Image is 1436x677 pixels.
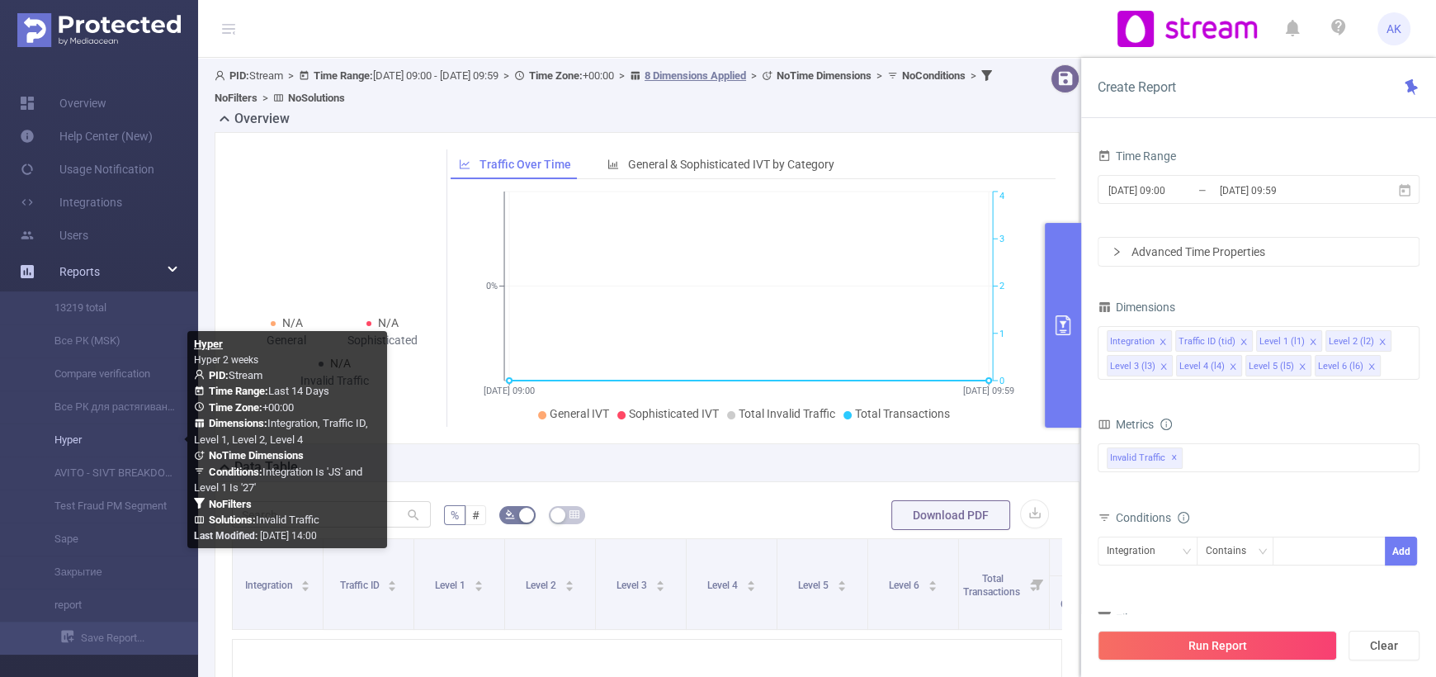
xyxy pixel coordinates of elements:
[1107,355,1173,376] li: Level 3 (l3)
[569,509,579,519] i: icon: table
[746,585,755,589] i: icon: caret-down
[33,556,178,589] a: Закрытие
[234,109,290,129] h2: Overview
[999,192,1004,202] tspan: 4
[902,69,966,82] b: No Conditions
[1159,338,1167,348] i: icon: close
[1107,537,1167,565] div: Integration
[1179,356,1225,377] div: Level 4 (l4)
[209,449,304,462] b: No Time Dimensions
[963,573,1023,598] span: Total Transactions
[1178,512,1189,523] i: icon: info-circle
[855,407,950,420] span: Total Transactions
[388,585,397,589] i: icon: caret-down
[999,234,1004,244] tspan: 3
[474,578,484,588] div: Sort
[1309,338,1317,348] i: icon: close
[1315,355,1381,376] li: Level 6 (l6)
[963,386,1014,396] tspan: [DATE] 09:59
[1298,362,1306,372] i: icon: close
[1060,585,1094,623] span: Total General IVT
[1171,448,1178,468] span: ✕
[629,407,719,420] span: Sophisticated IVT
[194,369,209,380] i: icon: user
[1386,12,1401,45] span: AK
[498,69,514,82] span: >
[194,417,368,446] span: Integration, Traffic ID, Level 1, Level 2, Level 4
[209,369,229,381] b: PID:
[746,578,755,583] i: icon: caret-up
[1112,247,1122,257] i: icon: right
[33,291,178,324] a: 13219 total
[564,578,574,583] i: icon: caret-up
[655,578,664,583] i: icon: caret-up
[20,186,122,219] a: Integrations
[314,69,373,82] b: Time Range:
[550,407,609,420] span: General IVT
[1206,537,1258,565] div: Contains
[20,87,106,120] a: Overview
[474,585,483,589] i: icon: caret-down
[777,69,872,82] b: No Time Dimensions
[245,580,295,591] span: Integration
[1245,355,1311,376] li: Level 5 (l5)
[1160,362,1168,372] i: icon: close
[33,357,178,391] a: Compare verification
[628,158,834,171] span: General & Sophisticated IVT by Category
[1160,419,1172,430] i: icon: info-circle
[739,407,835,420] span: Total Invalid Traffic
[1229,362,1237,372] i: icon: close
[655,585,664,589] i: icon: caret-down
[1368,362,1376,372] i: icon: close
[59,255,100,288] a: Reports
[1098,612,1147,625] span: Filters
[1249,356,1294,377] div: Level 5 (l5)
[209,401,262,414] b: Time Zone:
[891,500,1010,530] button: Download PDF
[616,580,650,591] span: Level 3
[194,466,362,495] span: Integration Is 'JS' and Level 1 Is '27'
[645,69,746,82] u: 8 Dimensions Applied
[1258,547,1268,558] i: icon: down
[614,69,630,82] span: >
[472,509,479,522] span: #
[451,509,459,522] span: %
[999,282,1004,292] tspan: 2
[301,578,310,583] i: icon: caret-up
[529,69,583,82] b: Time Zone:
[479,158,571,171] span: Traffic Over Time
[1107,330,1172,352] li: Integration
[33,424,178,457] a: Hyper
[378,316,399,329] span: N/A
[388,578,397,583] i: icon: caret-up
[484,386,535,396] tspan: [DATE] 09:00
[474,578,483,583] i: icon: caret-up
[33,457,178,490] a: AVITO - SIVT BREAKDOWN
[61,622,198,655] a: Save Report...
[505,509,515,519] i: icon: bg-colors
[1098,149,1176,163] span: Time Range
[746,578,756,588] div: Sort
[33,490,178,523] a: Test Fraud PM Segment
[282,316,303,329] span: N/A
[1349,631,1419,660] button: Clear
[798,580,831,591] span: Level 5
[1318,356,1363,377] div: Level 6 (l6)
[459,159,470,170] i: icon: line-chart
[194,354,258,366] span: Hyper 2 weeks
[1240,338,1248,348] i: icon: close
[283,69,299,82] span: >
[1116,511,1189,524] span: Conditions
[1378,338,1386,348] i: icon: close
[928,578,937,583] i: icon: caret-up
[1329,331,1374,353] div: Level 2 (l2)
[209,417,267,429] b: Dimensions :
[928,585,937,589] i: icon: caret-down
[194,530,257,542] b: Last Modified:
[1218,179,1352,201] input: End date
[33,589,178,622] a: report
[209,466,262,478] b: Conditions :
[837,585,846,589] i: icon: caret-down
[209,385,268,397] b: Time Range:
[1259,331,1305,353] div: Level 1 (l1)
